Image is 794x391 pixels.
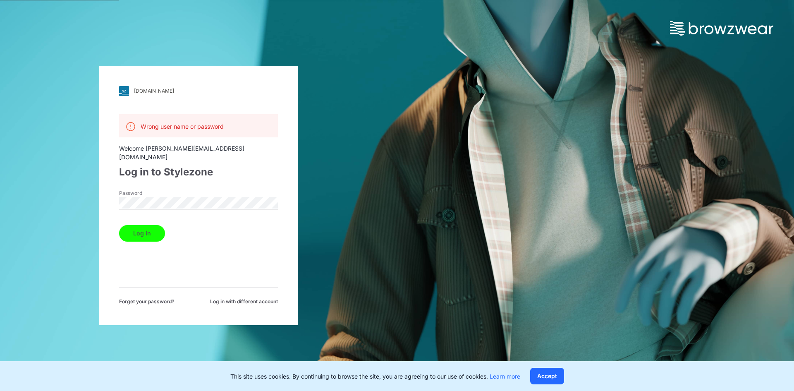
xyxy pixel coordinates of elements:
[530,368,564,384] button: Accept
[126,122,136,132] img: svg+xml;base64,PHN2ZyB3aWR0aD0iMjQiIGhlaWdodD0iMjQiIHZpZXdCb3g9IjAgMCAyNCAyNCIgZmlsbD0ibm9uZSIgeG...
[119,86,278,96] a: [DOMAIN_NAME]
[119,190,177,197] label: Password
[670,21,773,36] img: browzwear-logo.73288ffb.svg
[230,372,520,381] p: This site uses cookies. By continuing to browse the site, you are agreeing to our use of cookies.
[119,144,278,161] div: Welcome [PERSON_NAME][EMAIL_ADDRESS][DOMAIN_NAME]
[119,298,175,305] span: Forget your password?
[119,225,165,242] button: Log in
[119,86,129,96] img: svg+xml;base64,PHN2ZyB3aWR0aD0iMjgiIGhlaWdodD0iMjgiIHZpZXdCb3g9IjAgMCAyOCAyOCIgZmlsbD0ibm9uZSIgeG...
[490,373,520,380] a: Learn more
[134,88,174,94] div: [DOMAIN_NAME]
[141,122,224,131] p: Wrong user name or password
[119,165,278,180] div: Log in to Stylezone
[210,298,278,305] span: Log in with different account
